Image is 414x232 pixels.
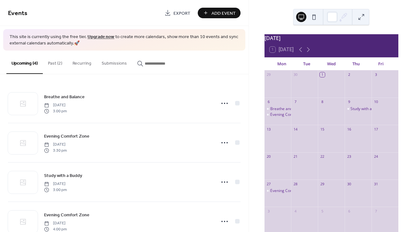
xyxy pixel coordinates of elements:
[67,51,96,73] button: Recurring
[266,72,271,77] div: 29
[294,58,319,70] div: Tue
[44,212,89,219] span: Evening Comfort Zone
[264,34,398,42] div: [DATE]
[96,51,132,73] button: Submissions
[266,209,271,213] div: 3
[44,211,89,219] a: Evening Comfort Zone
[350,106,384,112] div: Study with a Buddy
[264,106,291,112] div: Breathe and Balance
[293,127,298,132] div: 14
[44,172,82,179] a: Study with a Buddy
[320,100,325,104] div: 8
[266,181,271,186] div: 27
[293,209,298,213] div: 4
[8,7,27,20] span: Events
[264,188,291,194] div: Evening Comfort Zone
[44,220,67,226] span: [DATE]
[44,181,67,187] span: [DATE]
[293,154,298,159] div: 21
[347,72,351,77] div: 2
[320,181,325,186] div: 29
[369,58,393,70] div: Fri
[270,112,310,117] div: Evening Comfort Zone
[6,51,43,74] button: Upcoming (4)
[347,181,351,186] div: 30
[264,112,291,117] div: Evening Comfort Zone
[347,154,351,159] div: 23
[88,33,114,41] a: Upgrade now
[319,58,344,70] div: Wed
[320,154,325,159] div: 22
[347,100,351,104] div: 9
[320,209,325,213] div: 5
[44,132,89,140] a: Evening Comfort Zone
[10,34,239,46] span: This site is currently using the free tier. to create more calendars, show more than 10 events an...
[373,209,378,213] div: 7
[347,127,351,132] div: 16
[293,100,298,104] div: 7
[266,154,271,159] div: 20
[44,226,67,232] span: 4:00 pm
[320,72,325,77] div: 1
[373,72,378,77] div: 3
[266,100,271,104] div: 6
[266,127,271,132] div: 13
[198,8,241,18] button: Add Event
[160,8,195,18] a: Export
[44,148,67,153] span: 3:30 pm
[293,181,298,186] div: 28
[270,106,308,112] div: Breathe and Balance
[270,58,294,70] div: Mon
[44,93,85,100] a: Breathe and Balance
[44,102,67,108] span: [DATE]
[173,10,190,17] span: Export
[373,100,378,104] div: 10
[347,209,351,213] div: 6
[345,106,372,112] div: Study with a Buddy
[344,58,368,70] div: Thu
[373,127,378,132] div: 17
[43,51,67,73] button: Past (2)
[44,133,89,140] span: Evening Comfort Zone
[270,188,310,194] div: Evening Comfort Zone
[320,127,325,132] div: 15
[293,72,298,77] div: 30
[44,142,67,148] span: [DATE]
[44,108,67,114] span: 3:00 pm
[373,154,378,159] div: 24
[44,187,67,193] span: 3:00 pm
[211,10,236,17] span: Add Event
[373,181,378,186] div: 31
[44,94,85,100] span: Breathe and Balance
